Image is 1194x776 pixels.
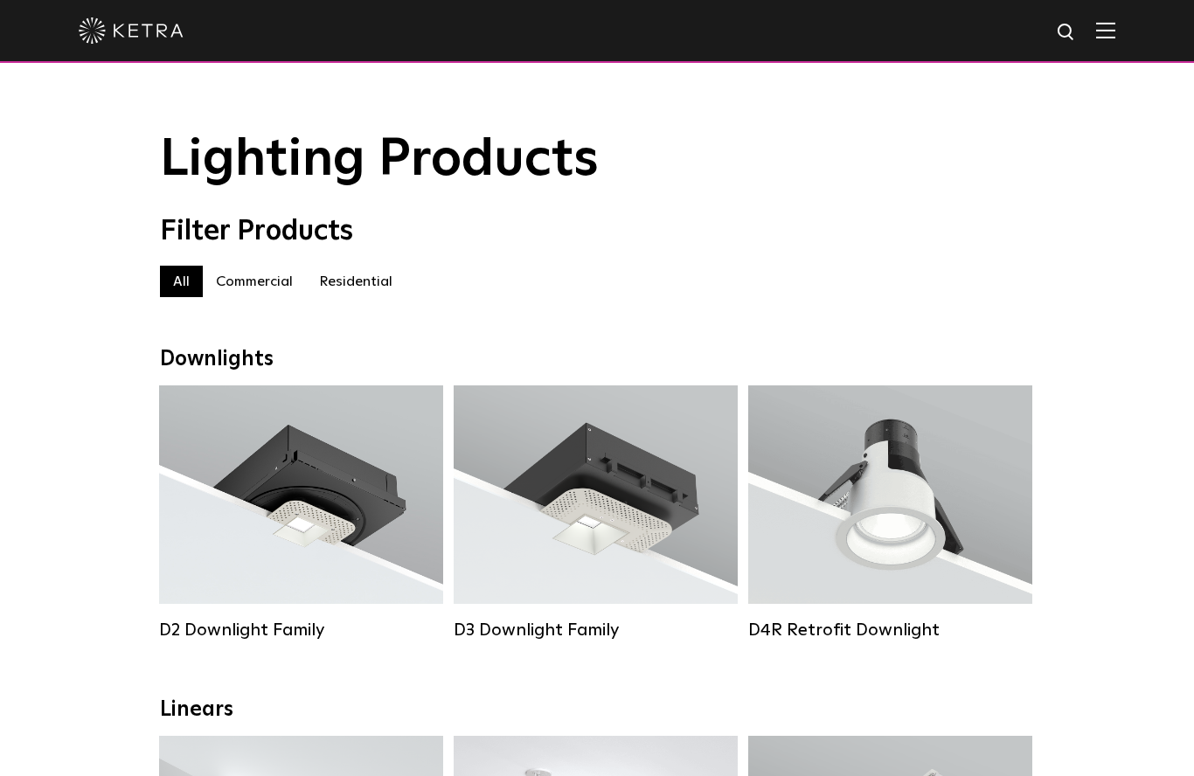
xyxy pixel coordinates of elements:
a: D3 Downlight Family Lumen Output:700 / 900 / 1100Colors:White / Black / Silver / Bronze / Paintab... [454,385,738,639]
img: search icon [1056,22,1078,44]
div: D3 Downlight Family [454,620,738,641]
label: Residential [306,266,406,297]
div: Downlights [160,347,1034,372]
label: Commercial [203,266,306,297]
div: Filter Products [160,215,1034,248]
img: ketra-logo-2019-white [79,17,184,44]
a: D4R Retrofit Downlight Lumen Output:800Colors:White / BlackBeam Angles:15° / 25° / 40° / 60°Watta... [748,385,1032,639]
img: Hamburger%20Nav.svg [1096,22,1115,38]
div: D2 Downlight Family [159,620,443,641]
div: D4R Retrofit Downlight [748,620,1032,641]
a: D2 Downlight Family Lumen Output:1200Colors:White / Black / Gloss Black / Silver / Bronze / Silve... [159,385,443,639]
label: All [160,266,203,297]
span: Lighting Products [160,134,599,186]
div: Linears [160,697,1034,723]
